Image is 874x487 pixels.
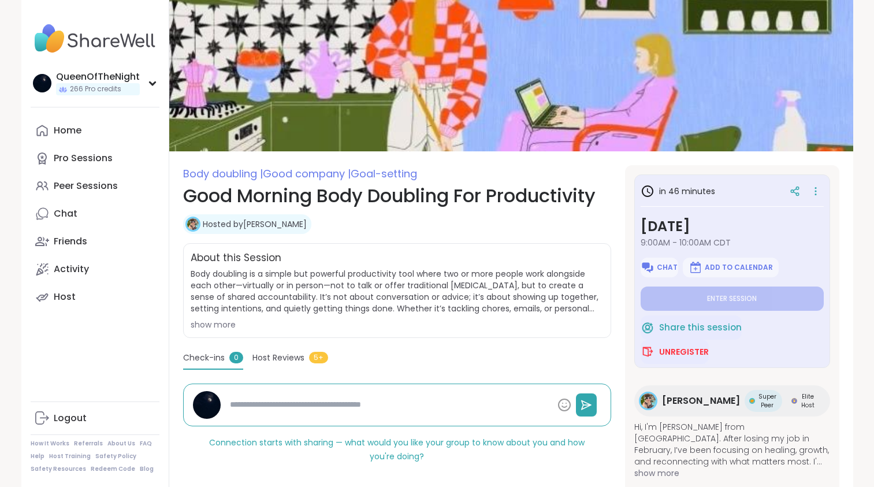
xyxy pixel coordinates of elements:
[641,315,742,340] button: Share this session
[193,391,221,419] img: QueenOfTheNight
[659,346,709,358] span: Unregister
[191,268,604,314] span: Body doubling is a simple but powerful productivity tool where two or more people work alongside ...
[183,182,611,210] h1: Good Morning Body Doubling For Productivity
[749,398,755,404] img: Super Peer
[95,452,136,460] a: Safety Policy
[31,144,159,172] a: Pro Sessions
[31,440,69,448] a: How It Works
[31,283,159,311] a: Host
[662,394,740,408] span: [PERSON_NAME]
[54,235,87,248] div: Friends
[263,166,351,181] span: Good company |
[183,352,225,364] span: Check-ins
[191,319,604,330] div: show more
[707,294,757,303] span: Enter session
[191,251,281,266] h2: About this Session
[659,321,742,334] span: Share this session
[74,440,103,448] a: Referrals
[634,467,830,479] span: show more
[351,166,417,181] span: Goal-setting
[641,237,824,248] span: 9:00AM - 10:00AM CDT
[91,465,135,473] a: Redeem Code
[705,263,773,272] span: Add to Calendar
[56,70,140,83] div: QueenOfTheNight
[70,84,121,94] span: 266 Pro credits
[31,172,159,200] a: Peer Sessions
[183,166,263,181] span: Body doubling |
[641,321,654,334] img: ShareWell Logomark
[54,412,87,425] div: Logout
[641,345,654,359] img: ShareWell Logomark
[799,392,816,410] span: Elite Host
[54,180,118,192] div: Peer Sessions
[107,440,135,448] a: About Us
[689,261,702,274] img: ShareWell Logomark
[229,352,243,363] span: 0
[203,218,307,230] a: Hosted by[PERSON_NAME]
[31,228,159,255] a: Friends
[309,352,328,363] span: 5+
[140,440,152,448] a: FAQ
[31,200,159,228] a: Chat
[641,261,654,274] img: ShareWell Logomark
[641,184,715,198] h3: in 46 minutes
[31,255,159,283] a: Activity
[791,398,797,404] img: Elite Host
[31,465,86,473] a: Safety Resources
[33,74,51,92] img: QueenOfTheNight
[187,218,199,230] img: Adrienne_QueenOfTheDawn
[54,207,77,220] div: Chat
[657,263,678,272] span: Chat
[757,392,778,410] span: Super Peer
[641,340,709,364] button: Unregister
[252,352,304,364] span: Host Reviews
[49,452,91,460] a: Host Training
[140,465,154,473] a: Blog
[54,124,81,137] div: Home
[634,385,830,417] a: Adrienne_QueenOfTheDawn[PERSON_NAME]Super PeerSuper PeerElite HostElite Host
[683,258,779,277] button: Add to Calendar
[641,287,824,311] button: Enter session
[634,421,830,467] span: Hi, I'm [PERSON_NAME] from [GEOGRAPHIC_DATA]. After losing my job in February, I’ve been focusing...
[641,258,678,277] button: Chat
[31,117,159,144] a: Home
[31,18,159,59] img: ShareWell Nav Logo
[31,452,44,460] a: Help
[31,404,159,432] a: Logout
[641,216,824,237] h3: [DATE]
[641,393,656,408] img: Adrienne_QueenOfTheDawn
[54,152,113,165] div: Pro Sessions
[54,263,89,276] div: Activity
[209,437,585,462] span: Connection starts with sharing — what would you like your group to know about you and how you're ...
[54,291,76,303] div: Host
